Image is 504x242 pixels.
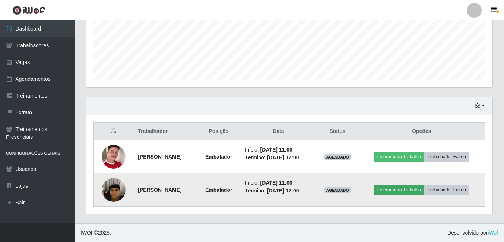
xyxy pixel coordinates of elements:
li: Início: [245,146,312,154]
li: Término: [245,154,312,162]
strong: Embalador [205,154,232,160]
th: Trabalhador [133,123,197,140]
span: Desenvolvido por [447,229,498,237]
time: [DATE] 17:00 [267,188,299,194]
button: Trabalhador Faltou [424,152,469,162]
li: Início: [245,179,312,187]
strong: [PERSON_NAME] [138,187,181,193]
img: 1754590327349.jpeg [102,136,126,178]
a: iWof [488,230,498,236]
button: Liberar para Trabalho [374,152,424,162]
img: CoreUI Logo [12,6,45,15]
strong: [PERSON_NAME] [138,154,181,160]
span: AGENDADO [324,187,351,193]
span: © 2025 . [80,229,111,237]
span: AGENDADO [324,154,351,160]
span: IWOF [80,230,94,236]
button: Liberar para Trabalho [374,185,424,195]
th: Posição [197,123,240,140]
th: Opções [359,123,485,140]
button: Trabalhador Faltou [424,185,469,195]
strong: Embalador [205,187,232,193]
time: [DATE] 11:00 [260,147,292,153]
time: [DATE] 17:00 [267,155,299,160]
th: Data [240,123,316,140]
th: Status [317,123,359,140]
time: [DATE] 11:00 [260,180,292,186]
li: Término: [245,187,312,195]
img: 1741891769179.jpeg [102,169,126,211]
